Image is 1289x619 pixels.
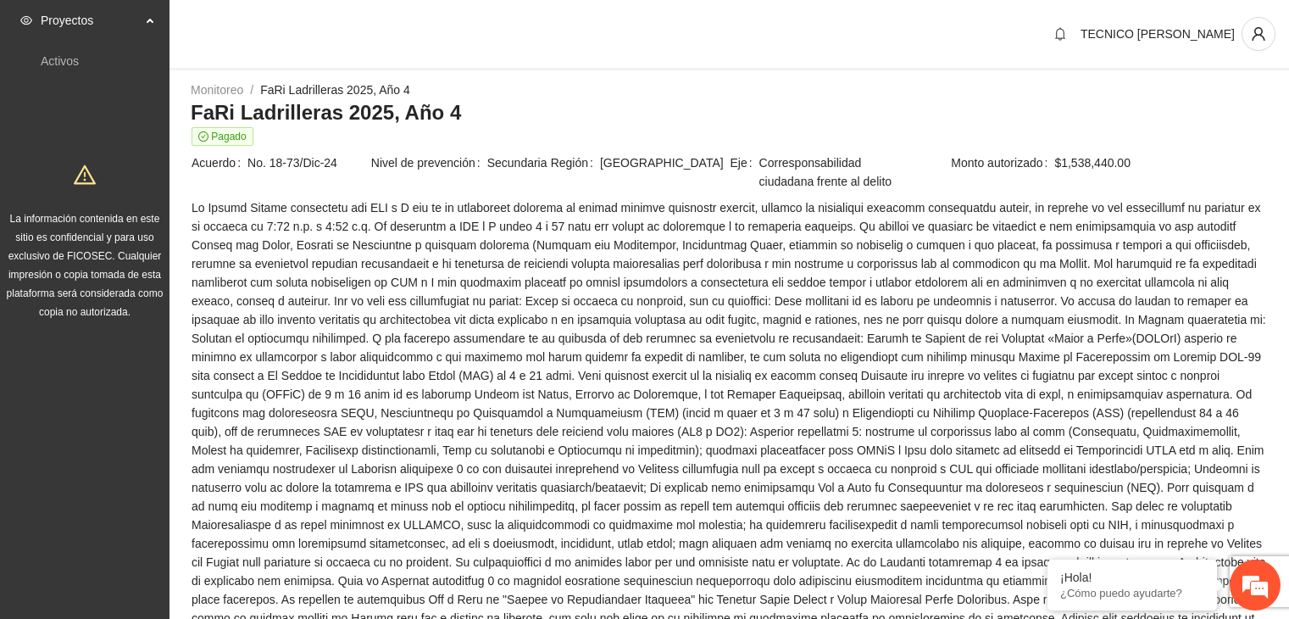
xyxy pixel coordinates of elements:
span: Proyectos [41,3,141,37]
span: Corresponsabilidad ciudadana frente al delito [759,153,908,191]
span: eye [20,14,32,26]
div: ¡Hola! [1060,571,1204,584]
span: $1,538,440.00 [1054,153,1267,172]
span: user [1242,26,1275,42]
span: Pagado [192,127,253,146]
span: warning [74,164,96,186]
a: FaRi Ladrilleras 2025, Año 4 [260,83,410,97]
span: Secundaria [487,153,549,172]
span: La información contenida en este sitio es confidencial y para uso exclusivo de FICOSEC. Cualquier... [7,213,164,318]
span: Monto autorizado [951,153,1054,172]
span: / [250,83,253,97]
a: Monitoreo [191,83,243,97]
span: Región [551,153,600,172]
span: TECNICO [PERSON_NAME] [1081,27,1235,41]
span: Eje [730,153,758,191]
span: check-circle [198,131,208,142]
span: No. 18-73/Dic-24 [247,153,369,172]
button: user [1242,17,1275,51]
button: bell [1047,20,1074,47]
a: Activos [41,54,79,68]
p: ¿Cómo puedo ayudarte? [1060,587,1204,599]
span: Nivel de prevención [371,153,487,172]
h3: FaRi Ladrilleras 2025, Año 4 [191,99,1268,126]
span: bell [1047,27,1073,41]
span: Acuerdo [192,153,247,172]
span: [GEOGRAPHIC_DATA] [600,153,729,172]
